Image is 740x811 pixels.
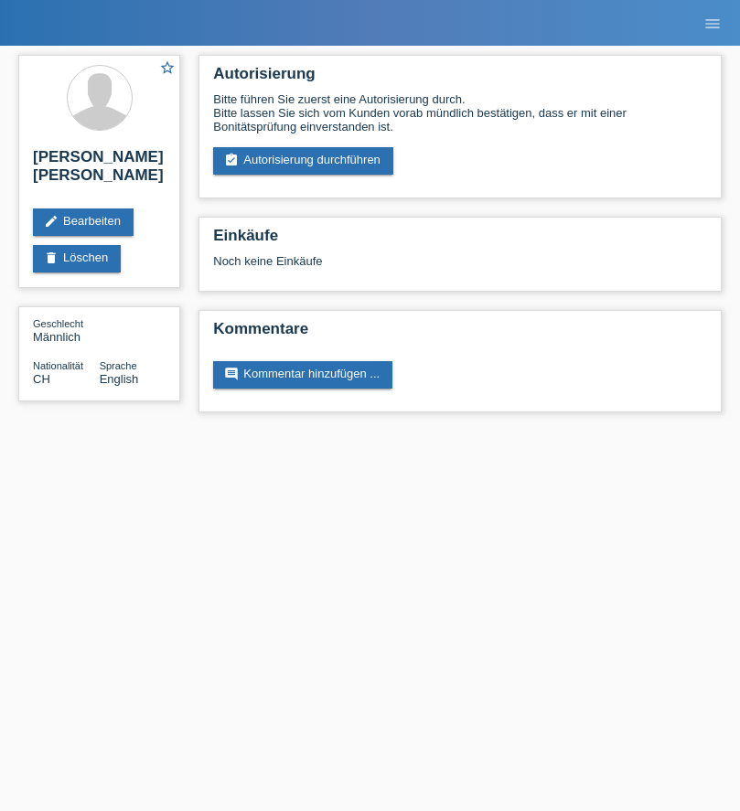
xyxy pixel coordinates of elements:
[44,251,59,265] i: delete
[703,15,722,33] i: menu
[213,92,707,133] div: Bitte führen Sie zuerst eine Autorisierung durch. Bitte lassen Sie sich vom Kunden vorab mündlich...
[213,65,707,92] h2: Autorisierung
[33,318,83,329] span: Geschlecht
[33,372,50,386] span: Schweiz
[33,360,83,371] span: Nationalität
[213,254,707,282] div: Noch keine Einkäufe
[33,245,121,272] a: deleteLöschen
[213,320,707,347] h2: Kommentare
[33,148,166,194] h2: [PERSON_NAME] [PERSON_NAME]
[100,360,137,371] span: Sprache
[33,316,100,344] div: Männlich
[159,59,176,79] a: star_border
[159,59,176,76] i: star_border
[213,147,393,175] a: assignment_turned_inAutorisierung durchführen
[44,214,59,229] i: edit
[224,153,239,167] i: assignment_turned_in
[224,367,239,381] i: comment
[213,361,392,389] a: commentKommentar hinzufügen ...
[213,227,707,254] h2: Einkäufe
[100,372,139,386] span: English
[33,208,134,236] a: editBearbeiten
[694,17,731,28] a: menu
